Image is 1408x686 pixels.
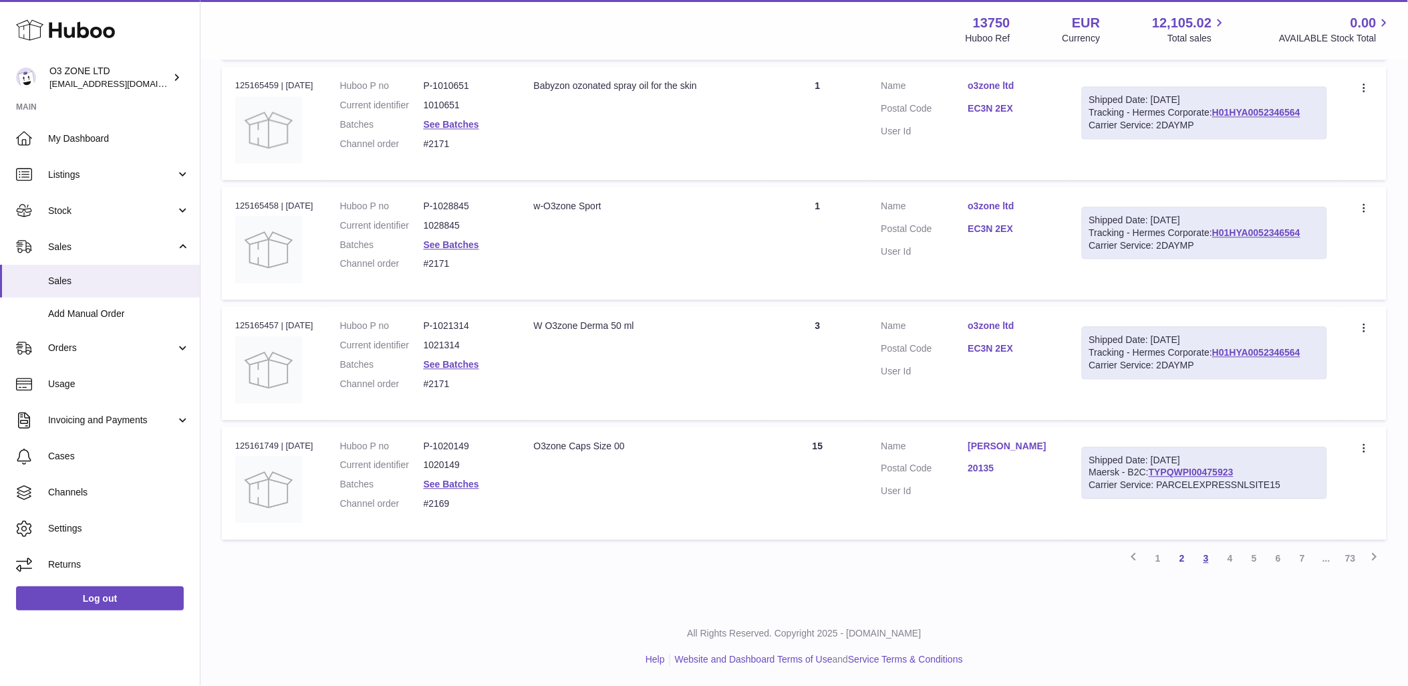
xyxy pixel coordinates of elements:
dd: P-1010651 [424,80,507,92]
dt: Postal Code [881,342,968,358]
span: Sales [48,241,176,253]
li: and [670,653,963,666]
div: O3zone Caps Size 00 [534,440,754,453]
dt: Postal Code [881,102,968,118]
div: Tracking - Hermes Corporate: [1082,207,1327,259]
span: [EMAIL_ADDRESS][DOMAIN_NAME] [49,78,196,89]
a: H01HYA0052346564 [1212,107,1300,118]
a: 5 [1242,546,1266,570]
div: Huboo Ref [966,32,1010,45]
dt: Huboo P no [340,200,424,213]
a: Help [646,654,665,665]
div: Tracking - Hermes Corporate: [1082,326,1327,379]
dt: Name [881,80,968,96]
span: Returns [48,558,190,571]
div: Shipped Date: [DATE] [1089,214,1320,227]
a: See Batches [424,359,479,370]
dd: #2171 [424,257,507,270]
dt: Current identifier [340,99,424,112]
a: Service Terms & Conditions [848,654,963,665]
td: 1 [768,66,868,179]
a: 73 [1339,546,1363,570]
div: Carrier Service: 2DAYMP [1089,239,1320,252]
div: 125161749 | [DATE] [235,440,313,452]
td: 3 [768,306,868,419]
a: See Batches [424,119,479,130]
dd: #2171 [424,138,507,150]
div: Babyzon ozonated spray oil for the skin [534,80,754,92]
a: H01HYA0052346564 [1212,227,1300,238]
dt: Current identifier [340,459,424,471]
span: Sales [48,275,190,288]
a: See Batches [424,239,479,250]
a: 4 [1218,546,1242,570]
a: 0.00 AVAILABLE Stock Total [1279,14,1392,45]
a: 20135 [968,462,1055,475]
span: Settings [48,522,190,535]
dt: Channel order [340,257,424,270]
strong: 13750 [973,14,1010,32]
a: [PERSON_NAME] [968,440,1055,453]
a: 12,105.02 Total sales [1152,14,1227,45]
a: 1 [1146,546,1170,570]
dt: User Id [881,125,968,138]
dt: User Id [881,365,968,378]
div: Shipped Date: [DATE] [1089,334,1320,346]
div: Maersk - B2C: [1082,447,1327,499]
div: W O3zone Derma 50 ml [534,320,754,332]
span: ... [1314,546,1339,570]
dt: Current identifier [340,219,424,232]
div: Tracking - Hermes Corporate: [1082,86,1327,139]
a: See Batches [424,479,479,489]
a: EC3N 2EX [968,102,1055,115]
div: Currency [1063,32,1101,45]
dt: Huboo P no [340,80,424,92]
div: Shipped Date: [DATE] [1089,94,1320,106]
div: w-O3zone Sport [534,200,754,213]
a: TYPQWPI00475923 [1149,467,1234,477]
dd: #2171 [424,378,507,390]
a: 2 [1170,546,1194,570]
dt: Channel order [340,378,424,390]
a: o3zone ltd [968,200,1055,213]
dt: Channel order [340,497,424,510]
span: 12,105.02 [1152,14,1212,32]
dt: Postal Code [881,223,968,239]
dd: P-1020149 [424,440,507,453]
strong: EUR [1072,14,1100,32]
dd: P-1021314 [424,320,507,332]
a: 6 [1266,546,1290,570]
dt: Name [881,320,968,336]
dd: 1021314 [424,339,507,352]
span: AVAILABLE Stock Total [1279,32,1392,45]
a: 7 [1290,546,1314,570]
dd: 1020149 [424,459,507,471]
td: 1 [768,187,868,300]
span: 0.00 [1351,14,1377,32]
dt: Batches [340,358,424,371]
dt: Batches [340,239,424,251]
div: Shipped Date: [DATE] [1089,454,1320,467]
dt: Name [881,200,968,216]
dt: User Id [881,485,968,497]
dt: Batches [340,478,424,491]
span: Listings [48,168,176,181]
dd: 1010651 [424,99,507,112]
img: no-photo-large.jpg [235,456,302,523]
a: Website and Dashboard Terms of Use [675,654,833,665]
div: 125165459 | [DATE] [235,80,313,92]
div: Carrier Service: 2DAYMP [1089,359,1320,372]
div: 125165458 | [DATE] [235,200,313,212]
span: My Dashboard [48,132,190,145]
div: 125165457 | [DATE] [235,320,313,332]
a: o3zone ltd [968,80,1055,92]
img: no-photo.jpg [235,96,302,163]
div: O3 ZONE LTD [49,65,170,90]
a: o3zone ltd [968,320,1055,332]
a: 3 [1194,546,1218,570]
a: EC3N 2EX [968,342,1055,355]
span: Usage [48,378,190,390]
dd: #2169 [424,497,507,510]
dt: Current identifier [340,339,424,352]
a: EC3N 2EX [968,223,1055,235]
